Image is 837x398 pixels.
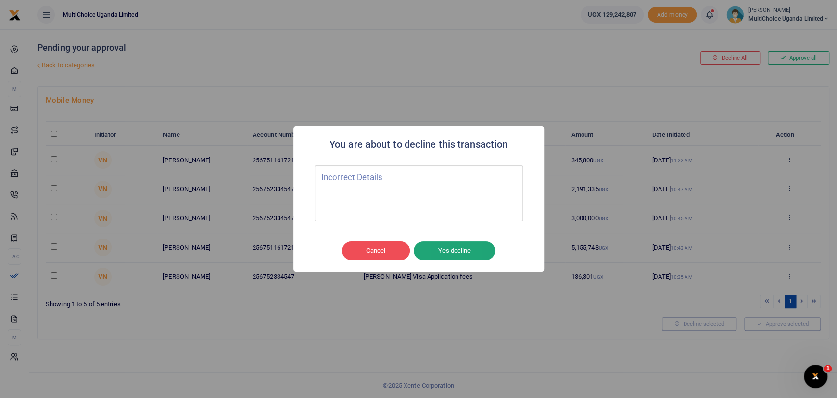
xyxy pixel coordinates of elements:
iframe: Intercom live chat [804,365,827,388]
button: Cancel [342,241,410,260]
button: Yes decline [414,241,495,260]
h2: You are about to decline this transaction [330,136,507,153]
textarea: Type your message here [315,165,523,221]
span: 1 [824,365,832,372]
